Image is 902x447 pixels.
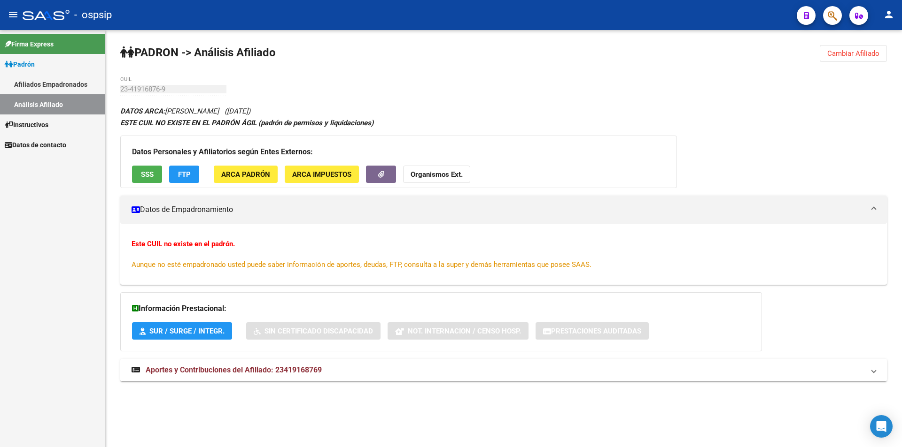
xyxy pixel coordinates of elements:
button: Organismos Ext. [403,166,470,183]
span: Prestaciones Auditadas [551,327,641,335]
span: Aunque no esté empadronado usted puede saber información de aportes, deudas, FTP, consulta a la s... [132,260,591,269]
div: Datos de Empadronamiento [120,224,887,285]
button: Cambiar Afiliado [820,45,887,62]
h3: Datos Personales y Afiliatorios según Entes Externos: [132,145,665,159]
button: ARCA Padrón [214,166,278,183]
span: Padrón [5,59,35,69]
button: SSS [132,166,162,183]
span: SUR / SURGE / INTEGR. [149,327,225,335]
strong: ESTE CUIL NO EXISTE EN EL PADRÓN ÁGIL (padrón de permisos y liquidaciones) [120,119,373,127]
strong: DATOS ARCA: [120,107,165,115]
mat-expansion-panel-header: Aportes y Contribuciones del Afiliado: 23419168769 [120,359,887,381]
span: ARCA Impuestos [292,170,351,179]
span: Firma Express [5,39,54,49]
button: Prestaciones Auditadas [536,322,649,340]
strong: Organismos Ext. [411,170,463,179]
span: - ospsip [74,5,112,25]
span: Aportes y Contribuciones del Afiliado: 23419168769 [146,365,322,374]
span: FTP [178,170,191,179]
span: Datos de contacto [5,140,66,150]
button: ARCA Impuestos [285,166,359,183]
mat-expansion-panel-header: Datos de Empadronamiento [120,196,887,224]
button: Sin Certificado Discapacidad [246,322,381,340]
span: Not. Internacion / Censo Hosp. [408,327,521,335]
button: SUR / SURGE / INTEGR. [132,322,232,340]
span: [PERSON_NAME] [120,107,219,115]
h3: Información Prestacional: [132,302,750,315]
div: Open Intercom Messenger [870,415,893,438]
span: ([DATE]) [225,107,250,115]
span: Cambiar Afiliado [827,49,879,58]
span: Sin Certificado Discapacidad [264,327,373,335]
strong: PADRON -> Análisis Afiliado [120,46,276,59]
span: SSS [141,170,154,179]
span: Instructivos [5,120,48,130]
mat-panel-title: Datos de Empadronamiento [132,205,864,215]
mat-icon: person [883,9,894,20]
strong: Este CUIL no existe en el padrón. [132,240,235,248]
button: Not. Internacion / Censo Hosp. [388,322,529,340]
button: FTP [169,166,199,183]
mat-icon: menu [8,9,19,20]
span: ARCA Padrón [221,170,270,179]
